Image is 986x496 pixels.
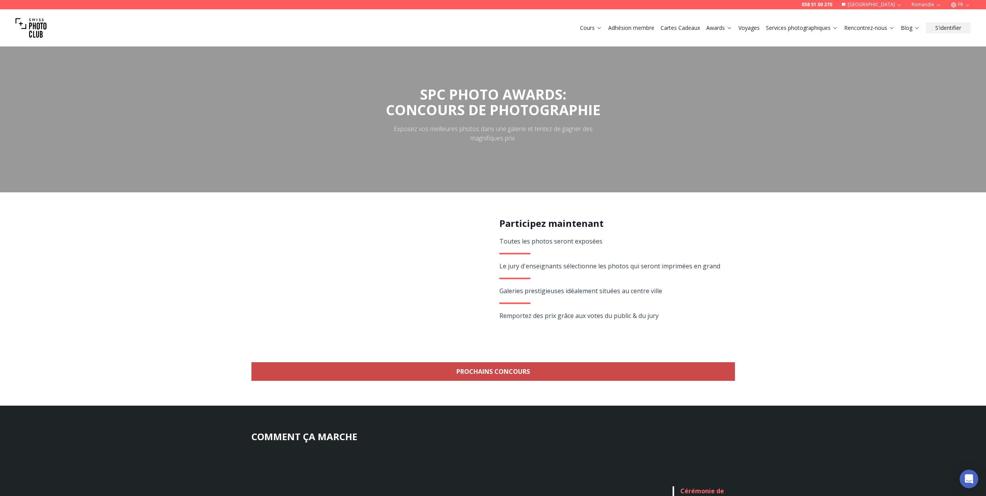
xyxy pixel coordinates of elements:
[802,2,832,8] a: 058 51 00 270
[738,24,760,32] a: Voyages
[499,262,720,270] span: Le jury d'enseignants sélectionne les photos qui seront imprimées en grand
[706,24,732,32] a: Awards
[926,22,971,33] button: S'identifier
[499,237,602,245] span: Toutes les photos seront exposées
[386,102,601,118] div: CONCOURS DE PHOTOGRAPHIE
[735,22,763,33] button: Voyages
[608,24,654,32] a: Adhésion membre
[499,311,659,320] span: Remportez des prix grâce aux votes du public & du jury
[577,22,605,33] button: Cours
[251,362,735,381] a: Prochains concours
[15,12,46,43] img: Swiss photo club
[763,22,841,33] button: Services photographiques
[901,24,920,32] a: Blog
[388,124,599,143] div: Exposez vos meilleures photos dans une galerie et tentez de gagner des magnifiques prix.
[703,22,735,33] button: Awards
[580,24,602,32] a: Cours
[657,22,703,33] button: Cartes Cadeaux
[499,217,726,230] h2: Participez maintenant
[960,470,978,488] div: Open Intercom Messenger
[661,24,700,32] a: Cartes Cadeaux
[898,22,923,33] button: Blog
[605,22,657,33] button: Adhésion membre
[386,85,601,118] span: SPC PHOTO AWARDS:
[841,22,898,33] button: Rencontrez-nous
[499,287,662,295] span: Galeries prestigieuses idéalement situées au centre ville
[844,24,895,32] a: Rencontrez-nous
[766,24,838,32] a: Services photographiques
[251,430,735,443] h3: COMMENT ÇA MARCHE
